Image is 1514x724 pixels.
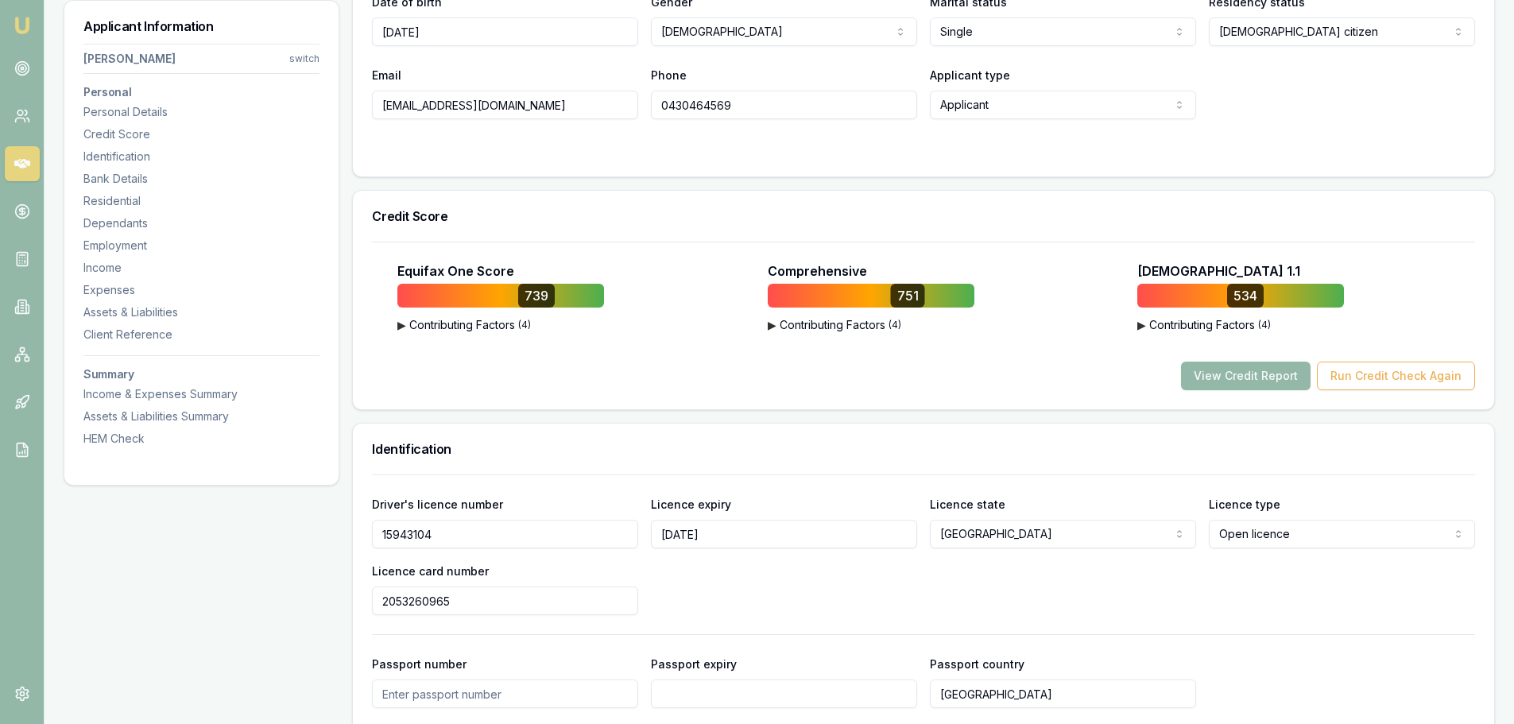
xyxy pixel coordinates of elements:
div: Personal Details [83,104,319,120]
h3: Credit Score [372,210,1475,223]
div: 534 [1227,284,1264,308]
div: Bank Details [83,171,319,187]
button: View Credit Report [1181,362,1311,390]
label: Passport number [372,657,467,671]
input: DD/MM/YYYY [372,17,638,46]
div: Credit Score [83,126,319,142]
button: Run Credit Check Again [1317,362,1475,390]
div: Residential [83,193,319,209]
h3: Personal [83,87,319,98]
div: Identification [83,149,319,165]
div: Expenses [83,282,319,298]
input: Enter driver's licence card number [372,587,638,615]
div: Employment [83,238,319,254]
span: ( 4 ) [1258,319,1271,331]
span: ▶ [768,317,776,333]
span: ( 4 ) [518,319,531,331]
p: Equifax One Score [397,261,514,281]
p: Comprehensive [768,261,867,281]
input: 0431 234 567 [651,91,917,119]
input: Enter passport country [930,679,1196,708]
div: Assets & Liabilities [83,304,319,320]
div: Client Reference [83,327,319,343]
div: Income [83,260,319,276]
button: ▶Contributing Factors(4) [397,317,604,333]
label: Passport expiry [651,657,737,671]
input: Enter passport number [372,679,638,708]
span: ▶ [1137,317,1146,333]
label: Licence card number [372,564,489,578]
span: ▶ [397,317,406,333]
img: emu-icon-u.png [13,16,32,35]
p: [DEMOGRAPHIC_DATA] 1.1 [1137,261,1300,281]
input: Enter driver's licence number [372,520,638,548]
div: 739 [518,284,555,308]
button: ▶Contributing Factors(4) [768,317,974,333]
label: Phone [651,68,687,82]
label: Passport country [930,657,1024,671]
label: Licence expiry [651,498,731,511]
div: Income & Expenses Summary [83,386,319,402]
label: Applicant type [930,68,1010,82]
label: Licence state [930,498,1005,511]
div: HEM Check [83,431,319,447]
h3: Summary [83,369,319,380]
button: ▶Contributing Factors(4) [1137,317,1344,333]
div: 751 [891,284,925,308]
div: switch [289,52,319,65]
h3: Identification [372,443,1475,455]
label: Email [372,68,401,82]
h3: Applicant Information [83,20,319,33]
div: Assets & Liabilities Summary [83,408,319,424]
label: Licence type [1209,498,1280,511]
label: Driver's licence number [372,498,503,511]
span: ( 4 ) [889,319,901,331]
div: Dependants [83,215,319,231]
div: [PERSON_NAME] [83,51,176,67]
